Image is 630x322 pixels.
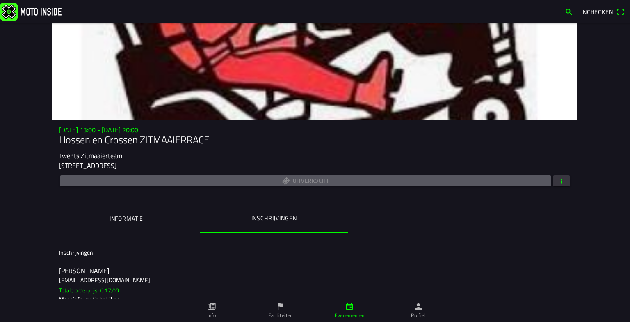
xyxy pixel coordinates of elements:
h3: [DATE] 13:00 - [DATE] 20:00 [59,126,571,134]
ion-text: Totale orderprijs: € 17,00 [59,286,119,295]
a: search [561,5,577,18]
ion-icon: calendar [345,302,354,311]
ion-label: Informatie [110,214,143,223]
a: Incheckenqr scanner [577,5,628,18]
ion-label: Evenementen [335,312,365,319]
ion-icon: paper [207,302,216,311]
h3: [EMAIL_ADDRESS][DOMAIN_NAME] [59,276,571,285]
ion-icon: person [414,302,423,311]
ion-label: Faciliteiten [268,312,292,319]
span: Inchecken [581,7,613,16]
ion-text: Twents Zitmaaierteam [59,151,122,161]
div: Meer informatie bekijken > [59,295,571,304]
h2: [PERSON_NAME] [59,267,571,275]
h1: Hossen en Crossen ZITMAAIERRACE [59,134,571,146]
ion-label: Profiel [411,312,426,319]
ion-label: Info [208,312,216,319]
ion-label: Inschrijvingen [251,214,297,223]
ion-icon: flag [276,302,285,311]
ion-text: [STREET_ADDRESS] [59,161,116,170]
ion-label: Inschrijvingen [59,248,93,257]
